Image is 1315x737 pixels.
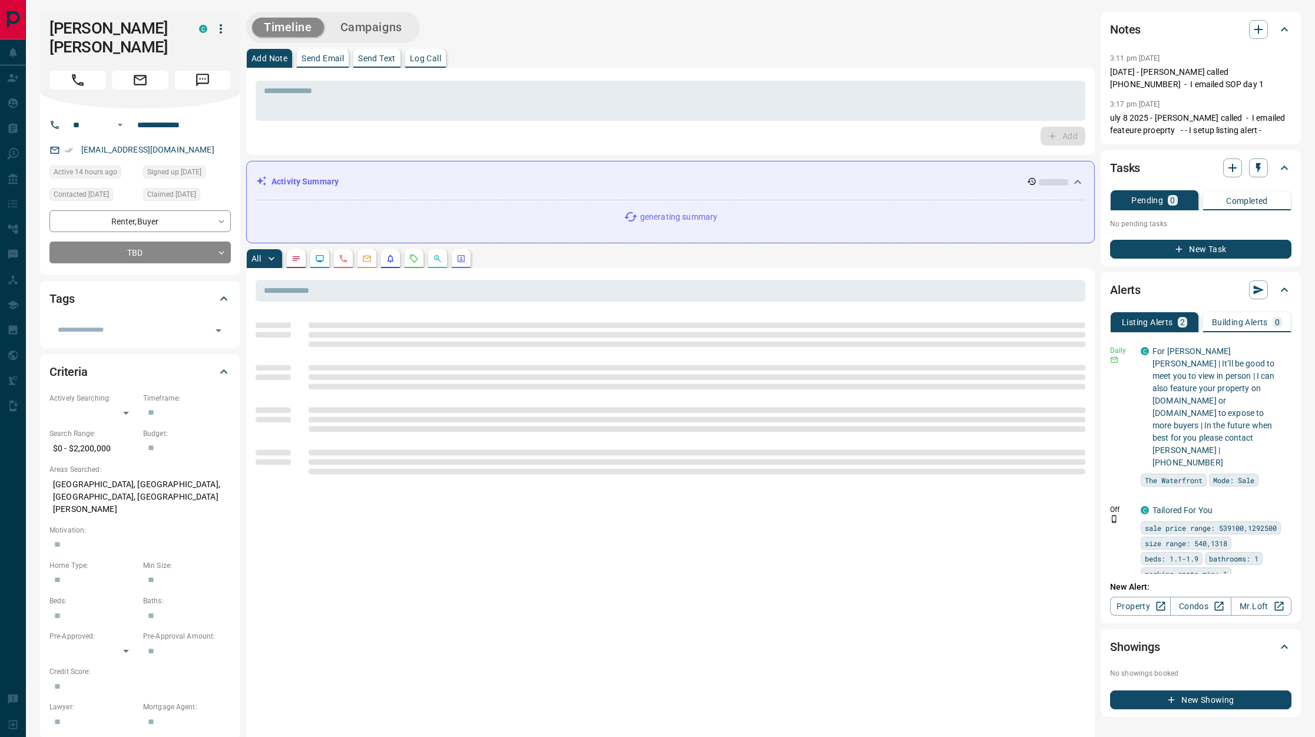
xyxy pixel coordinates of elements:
h2: Notes [1110,20,1141,39]
svg: Emails [362,254,372,263]
p: 2 [1180,318,1185,326]
svg: Email [1110,356,1118,364]
p: uly 8 2025 - [PERSON_NAME] called - I emailed feateure proeprty - - I setup listing alert - [1110,112,1291,137]
p: Pending [1131,196,1163,204]
button: New Task [1110,240,1291,259]
h2: Tasks [1110,158,1140,177]
p: Motivation: [49,525,231,536]
p: 3:17 pm [DATE] [1110,100,1160,108]
div: Activity Summary [256,171,1085,193]
p: Credit Score: [49,666,231,677]
div: Notes [1110,15,1291,44]
a: Tailored For You [1152,505,1213,515]
p: Budget: [143,428,231,439]
button: New Showing [1110,690,1291,709]
h2: Tags [49,289,74,308]
p: Listing Alerts [1122,318,1173,326]
h2: Criteria [49,362,88,381]
p: Home Type: [49,560,137,571]
p: 0 [1170,196,1175,204]
div: Wed Dec 01 2021 [143,166,231,182]
p: 0 [1275,318,1280,326]
div: Fri Jul 11 2025 [49,188,137,204]
p: Daily [1110,345,1134,356]
span: beds: 1.1-1.9 [1145,553,1198,564]
a: Mr.Loft [1231,597,1291,616]
span: Signed up [DATE] [147,166,201,178]
div: Alerts [1110,276,1291,304]
button: Open [113,118,127,132]
p: No showings booked [1110,668,1291,679]
p: Timeframe: [143,393,231,404]
span: parking spots min: 1 [1145,568,1227,580]
div: Renter , Buyer [49,210,231,232]
p: Completed [1226,197,1268,205]
p: Lawyer: [49,702,137,712]
div: Tasks [1110,154,1291,182]
p: 3:11 pm [DATE] [1110,54,1160,62]
p: $0 - $2,200,000 [49,439,137,458]
div: Tags [49,285,231,313]
button: Timeline [252,18,324,37]
span: The Waterfront [1145,474,1203,486]
span: sale price range: 539100,1292500 [1145,522,1277,534]
svg: Lead Browsing Activity [315,254,324,263]
div: Criteria [49,358,231,386]
p: Building Alerts [1212,318,1268,326]
span: bathrooms: 1 [1209,553,1258,564]
p: Send Text [358,54,396,62]
span: Mode: Sale [1213,474,1254,486]
p: All [251,255,261,263]
a: Property [1110,597,1171,616]
svg: Requests [409,254,419,263]
p: Actively Searching: [49,393,137,404]
svg: Opportunities [433,254,442,263]
p: Log Call [410,54,441,62]
span: Message [174,71,231,90]
span: size range: 540,1318 [1145,537,1227,549]
svg: Agent Actions [456,254,466,263]
p: Search Range: [49,428,137,439]
p: Pre-Approval Amount: [143,631,231,642]
p: generating summary [640,211,717,223]
a: Condos [1170,597,1231,616]
p: [DATE] - [PERSON_NAME] called [PHONE_NUMBER] - I emailed SOP day 1 [1110,66,1291,91]
p: Pre-Approved: [49,631,137,642]
svg: Push Notification Only [1110,515,1118,523]
span: Call [49,71,106,90]
p: Min Size: [143,560,231,571]
p: Mortgage Agent: [143,702,231,712]
p: Send Email [302,54,344,62]
div: TBD [49,242,231,263]
span: Contacted [DATE] [54,189,109,200]
p: Areas Searched: [49,464,231,475]
div: condos.ca [1141,347,1149,355]
svg: Listing Alerts [386,254,395,263]
span: Active 14 hours ago [54,166,117,178]
p: Activity Summary [271,176,339,188]
div: Tue Jul 08 2025 [143,188,231,204]
p: New Alert: [1110,581,1291,593]
span: Email [112,71,168,90]
span: Claimed [DATE] [147,189,196,200]
div: condos.ca [1141,506,1149,514]
p: Add Note [251,54,287,62]
p: Beds: [49,596,137,606]
p: No pending tasks [1110,215,1291,233]
h2: Showings [1110,637,1160,656]
a: For [PERSON_NAME] [PERSON_NAME] | It’ll be good to meet you to view in person | I can also featur... [1152,346,1274,467]
button: Campaigns [329,18,414,37]
h2: Alerts [1110,280,1141,299]
div: Showings [1110,633,1291,661]
p: Off [1110,504,1134,515]
a: [EMAIL_ADDRESS][DOMAIN_NAME] [81,145,214,154]
svg: Email Verified [65,146,73,154]
div: Tue Aug 12 2025 [49,166,137,182]
h1: [PERSON_NAME] [PERSON_NAME] [49,19,181,57]
p: Baths: [143,596,231,606]
p: [GEOGRAPHIC_DATA], [GEOGRAPHIC_DATA], [GEOGRAPHIC_DATA], [GEOGRAPHIC_DATA][PERSON_NAME] [49,475,231,519]
button: Open [210,322,227,339]
svg: Notes [292,254,301,263]
div: condos.ca [199,25,207,33]
svg: Calls [339,254,348,263]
